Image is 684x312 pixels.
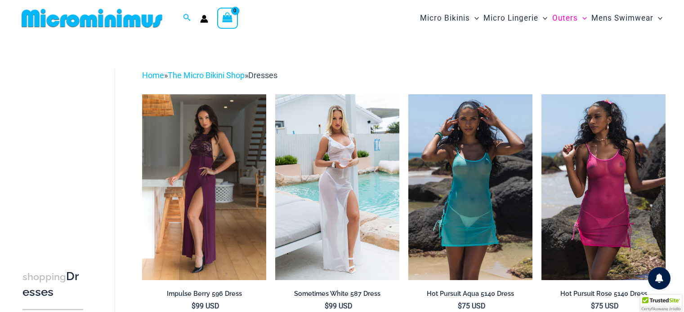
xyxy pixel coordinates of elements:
[248,70,277,80] span: Dresses
[168,70,245,80] a: The Micro Bikini Shop
[142,290,266,301] a: Impulse Berry 596 Dress
[22,271,66,282] span: shopping
[591,7,653,30] span: Mens Swimwear
[541,94,666,280] a: Hot Pursuit Rose 5140 Dress 01Hot Pursuit Rose 5140 Dress 12Hot Pursuit Rose 5140 Dress 12
[217,8,238,28] a: View Shopping Cart, empty
[483,7,538,30] span: Micro Lingerie
[591,302,595,310] span: $
[578,7,587,30] span: Menu Toggle
[418,4,481,32] a: Micro BikinisMenu ToggleMenu Toggle
[192,302,196,310] span: $
[325,302,353,310] bdi: 99 USD
[200,15,208,23] a: Account icon link
[541,94,666,280] img: Hot Pursuit Rose 5140 Dress 01
[640,295,682,312] div: TrustedSite Certified
[458,302,462,310] span: $
[538,7,547,30] span: Menu Toggle
[325,302,329,310] span: $
[142,94,266,280] a: Impulse Berry 596 Dress 02Impulse Berry 596 Dress 03Impulse Berry 596 Dress 03
[541,290,666,301] a: Hot Pursuit Rose 5140 Dress
[142,70,164,80] a: Home
[142,290,266,298] h2: Impulse Berry 596 Dress
[481,4,550,32] a: Micro LingerieMenu ToggleMenu Toggle
[275,290,399,298] h2: Sometimes White 587 Dress
[416,3,666,33] nav: Site Navigation
[591,302,619,310] bdi: 75 USD
[408,94,532,280] a: Hot Pursuit Aqua 5140 Dress 01Hot Pursuit Aqua 5140 Dress 06Hot Pursuit Aqua 5140 Dress 06
[183,13,191,24] a: Search icon link
[408,290,532,298] h2: Hot Pursuit Aqua 5140 Dress
[275,94,399,280] a: Sometimes White 587 Dress 08Sometimes White 587 Dress 09Sometimes White 587 Dress 09
[142,70,277,80] span: » »
[541,290,666,298] h2: Hot Pursuit Rose 5140 Dress
[408,290,532,301] a: Hot Pursuit Aqua 5140 Dress
[470,7,479,30] span: Menu Toggle
[275,290,399,301] a: Sometimes White 587 Dress
[18,8,166,28] img: MM SHOP LOGO FLAT
[142,94,266,280] img: Impulse Berry 596 Dress 02
[22,269,83,300] h3: Dresses
[22,62,103,241] iframe: TrustedSite Certified
[550,4,589,32] a: OutersMenu ToggleMenu Toggle
[420,7,470,30] span: Micro Bikinis
[408,94,532,280] img: Hot Pursuit Aqua 5140 Dress 01
[192,302,219,310] bdi: 99 USD
[653,7,662,30] span: Menu Toggle
[458,302,486,310] bdi: 75 USD
[552,7,578,30] span: Outers
[589,4,665,32] a: Mens SwimwearMenu ToggleMenu Toggle
[275,94,399,280] img: Sometimes White 587 Dress 08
